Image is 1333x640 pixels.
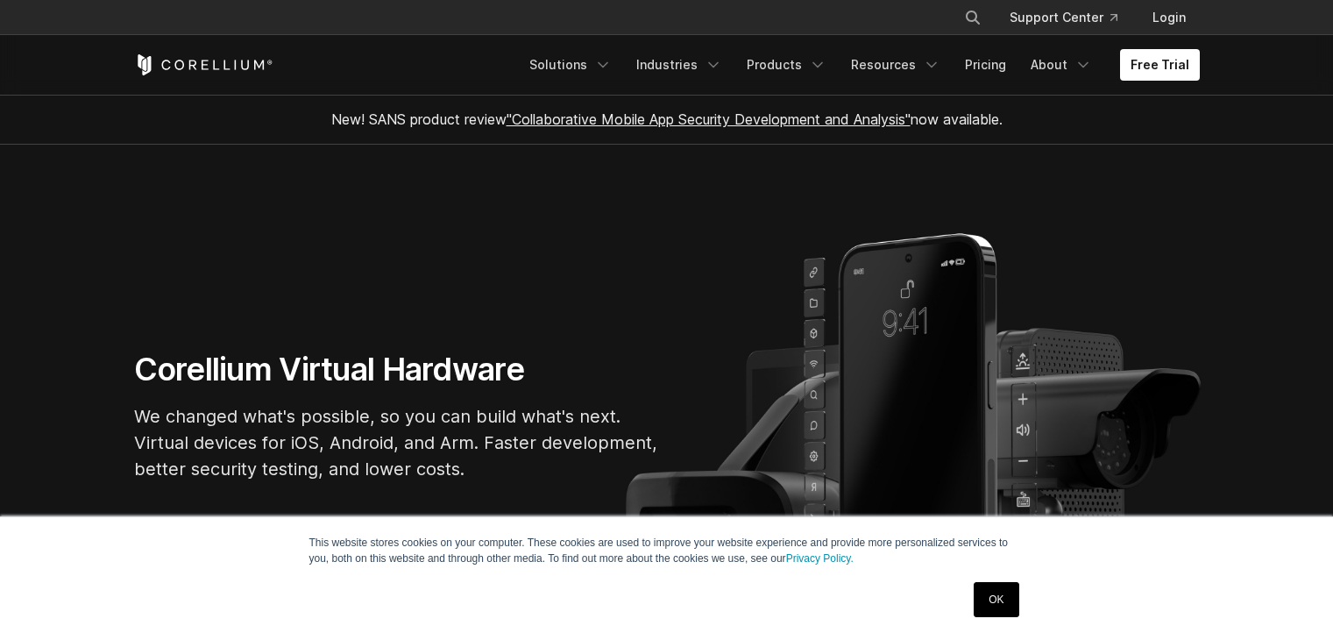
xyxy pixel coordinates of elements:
[957,2,989,33] button: Search
[786,552,854,565] a: Privacy Policy.
[331,110,1003,128] span: New! SANS product review now available.
[943,2,1200,33] div: Navigation Menu
[736,49,837,81] a: Products
[519,49,622,81] a: Solutions
[134,54,273,75] a: Corellium Home
[1020,49,1103,81] a: About
[954,49,1017,81] a: Pricing
[134,350,660,389] h1: Corellium Virtual Hardware
[519,49,1200,81] div: Navigation Menu
[309,535,1025,566] p: This website stores cookies on your computer. These cookies are used to improve your website expe...
[134,403,660,482] p: We changed what's possible, so you can build what's next. Virtual devices for iOS, Android, and A...
[996,2,1131,33] a: Support Center
[507,110,911,128] a: "Collaborative Mobile App Security Development and Analysis"
[1120,49,1200,81] a: Free Trial
[974,582,1018,617] a: OK
[1138,2,1200,33] a: Login
[840,49,951,81] a: Resources
[626,49,733,81] a: Industries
